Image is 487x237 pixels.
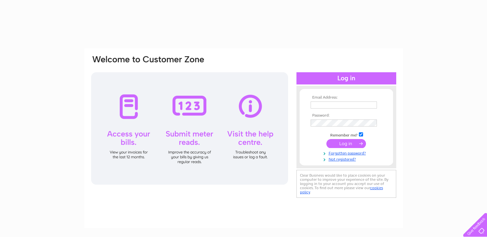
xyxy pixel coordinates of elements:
a: Not registered? [311,156,384,162]
th: Password: [309,113,384,118]
a: Forgotten password? [311,150,384,156]
a: cookies policy [300,186,383,194]
input: Submit [326,139,366,148]
td: Remember me? [309,131,384,138]
div: Clear Business would like to place cookies on your computer to improve your experience of the sit... [296,170,396,198]
th: Email Address: [309,95,384,100]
